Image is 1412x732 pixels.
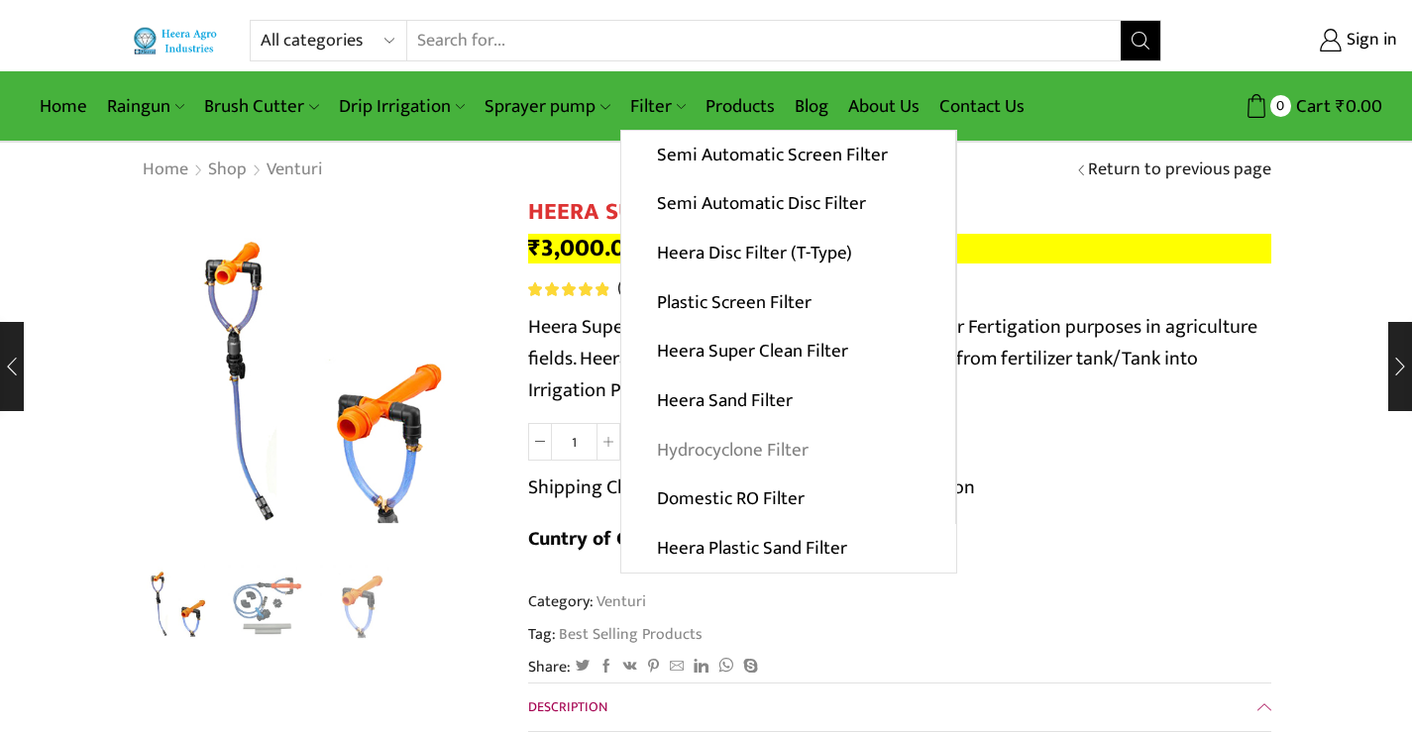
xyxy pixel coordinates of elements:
[528,282,608,296] span: Rated out of 5 based on customer ratings
[528,282,612,296] span: 3
[142,157,189,183] a: Home
[207,157,248,183] a: Shop
[137,565,219,644] li: 1 / 3
[1088,157,1271,183] a: Return to previous page
[528,198,1271,227] h1: HEERA SUPER VENTURI
[617,276,769,302] a: (3customer reviews)
[594,588,646,614] a: Venturi
[1191,23,1397,58] a: Sign in
[785,83,838,130] a: Blog
[556,623,703,646] a: Best Selling Products
[142,157,323,183] nav: Breadcrumb
[528,228,640,268] bdi: 3,000.00
[97,83,194,130] a: Raingun
[621,179,955,229] a: Semi Automatic Disc Filter
[552,423,597,461] input: Product quantity
[621,474,955,524] a: Domestic RO Filter
[1181,88,1382,125] a: 0 Cart ₹0.00
[696,83,785,130] a: Products
[621,425,955,474] a: Hydrocyclone Filter
[528,282,608,296] div: Rated 5.00 out of 5
[528,522,859,556] b: Cuntry of Origin [GEOGRAPHIC_DATA]
[407,21,1122,60] input: Search for...
[329,83,475,130] a: Drip Irrigation
[528,695,607,718] span: Description
[528,471,975,503] p: Shipping Charges are extra, Depends on your Location
[528,656,571,679] span: Share:
[1336,91,1382,122] bdi: 0.00
[528,623,1271,646] span: Tag:
[620,83,696,130] a: Filter
[30,83,97,130] a: Home
[528,590,646,613] span: Category:
[621,229,955,278] a: Heera Disc Filter (T-Type)
[137,562,219,644] img: Heera Super Venturi
[266,157,323,183] a: Venturi
[1291,93,1331,120] span: Cart
[621,277,955,327] a: Plastic Screen Filter
[528,683,1271,731] a: Description
[228,565,310,644] li: 2 / 3
[621,524,956,574] a: Heera Plastic Sand Filter
[1336,91,1346,122] span: ₹
[621,376,955,426] a: Heera Sand Filter
[1342,28,1397,53] span: Sign in
[1121,21,1160,60] button: Search button
[320,565,402,644] li: 3 / 3
[228,565,310,647] a: all
[528,228,541,268] span: ₹
[838,83,929,130] a: About Us
[142,198,498,555] div: 1 / 3
[621,131,955,180] a: Semi Automatic Screen Filter
[320,565,402,647] a: 3
[929,83,1034,130] a: Contact Us
[528,311,1271,406] p: Heera Super Venturi injectors are commonly used for Fertigation purposes in agriculture fields. H...
[1270,95,1291,116] span: 0
[194,83,328,130] a: Brush Cutter
[475,83,619,130] a: Sprayer pump
[621,327,955,376] a: Heera Super Clean Filter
